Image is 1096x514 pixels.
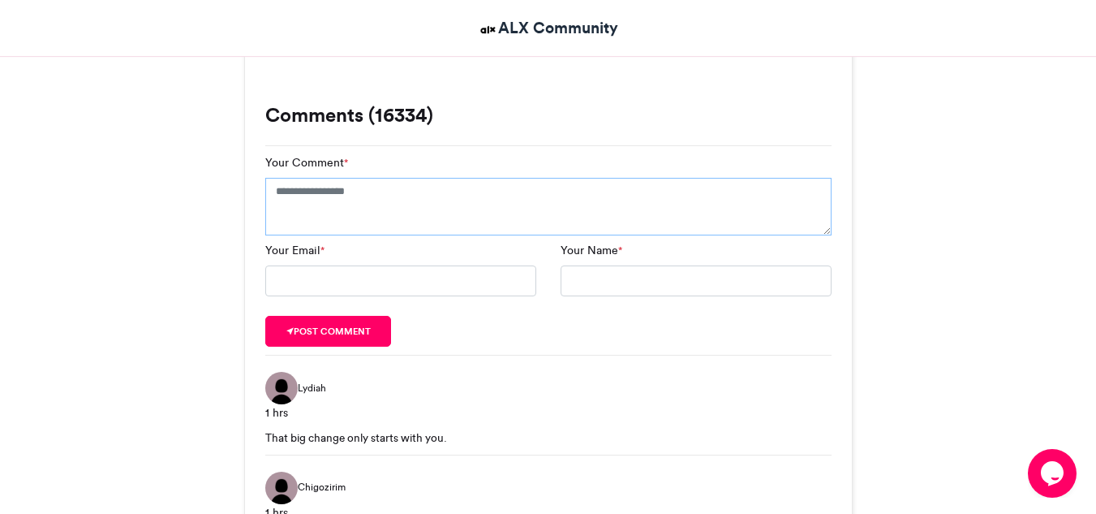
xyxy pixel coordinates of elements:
label: Your Comment [265,154,348,171]
img: Chigozirim [265,472,298,504]
iframe: chat widget [1028,449,1080,498]
div: 1 hrs [265,404,832,421]
h3: Comments (16334) [265,106,832,125]
img: Lydiah [265,372,298,404]
a: ALX Community [478,16,618,40]
label: Your Name [561,242,622,259]
span: Lydiah [298,381,326,395]
img: ALX Community [478,19,498,40]
button: Post comment [265,316,392,347]
span: Chigozirim [298,480,346,495]
label: Your Email [265,242,325,259]
div: That big change only starts with you. [265,430,832,446]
